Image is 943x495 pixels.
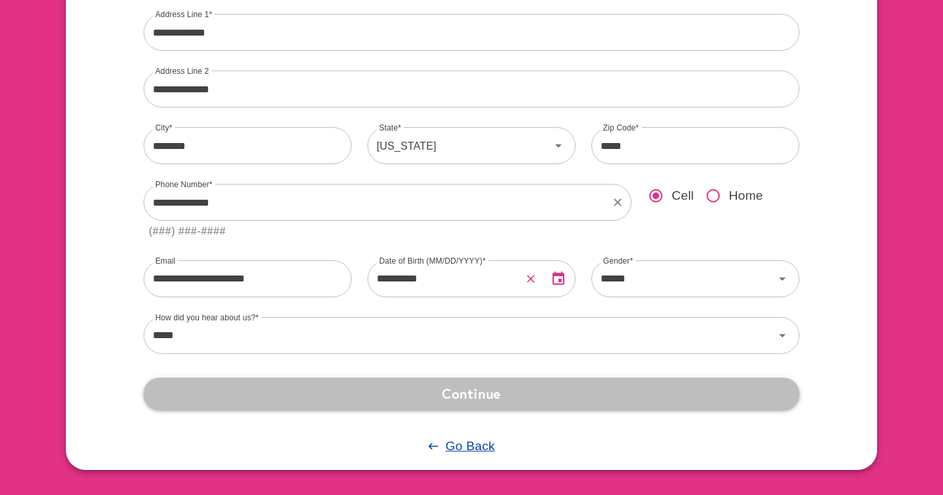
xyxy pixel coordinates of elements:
[774,271,790,287] svg: Icon
[672,187,694,206] span: Cell
[154,382,789,405] span: Continue
[551,138,566,154] svg: Icon
[149,223,226,241] div: (###) ###-####
[144,378,799,409] button: Continue
[729,187,763,206] span: Home
[522,270,539,287] button: Clear
[367,127,551,164] div: [US_STATE]
[445,439,495,453] u: Go Back
[774,328,790,343] svg: Icon
[543,263,574,295] button: Open Date Picker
